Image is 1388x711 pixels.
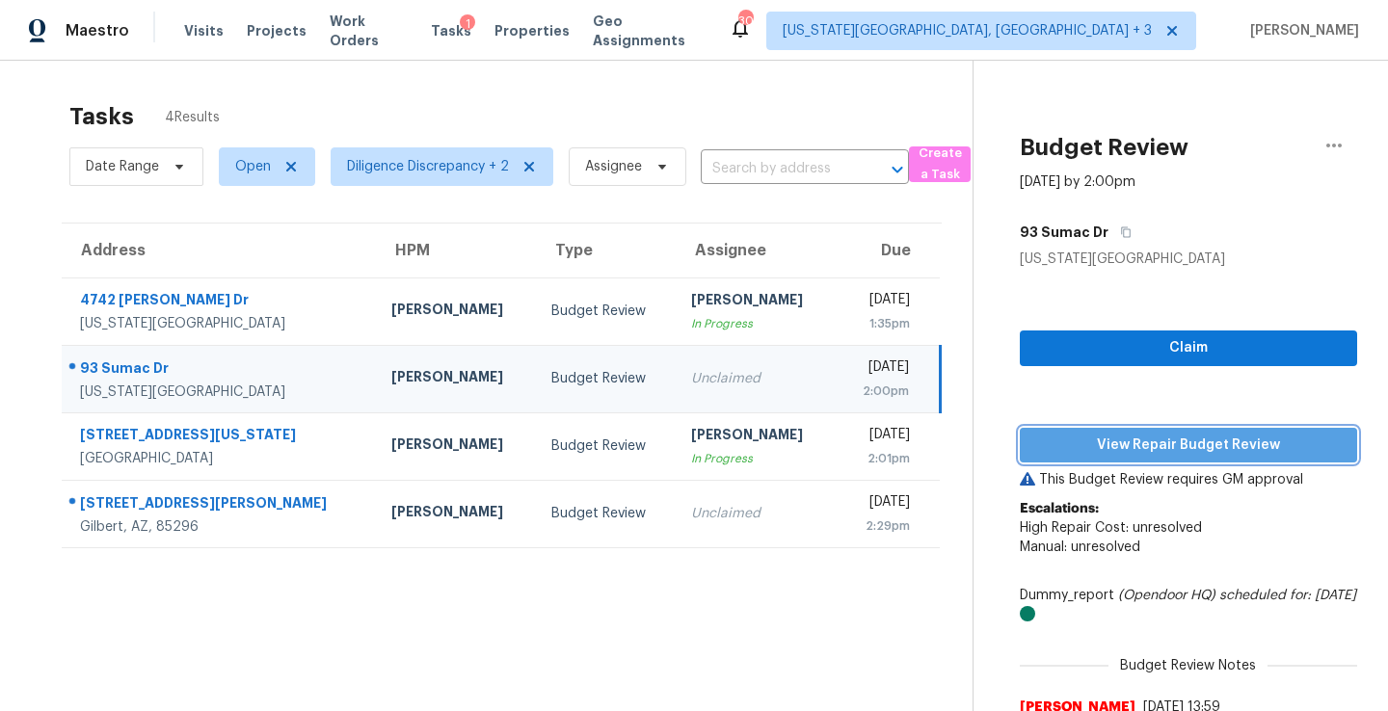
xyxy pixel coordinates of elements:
span: Budget Review Notes [1108,656,1268,675]
span: Work Orders [330,12,409,50]
span: Manual: unresolved [1020,540,1140,554]
div: 2:29pm [851,516,910,536]
div: [PERSON_NAME] [391,502,520,526]
p: This Budget Review requires GM approval [1020,470,1357,489]
span: Tasks [431,24,471,38]
div: Gilbert, AZ, 85296 [80,517,360,537]
div: In Progress [691,314,820,333]
button: View Repair Budget Review [1020,428,1357,463]
h5: 93 Sumac Dr [1020,223,1108,242]
span: Date Range [86,157,159,176]
div: Budget Review [551,302,661,321]
span: [PERSON_NAME] [1242,21,1359,40]
span: Properties [494,21,570,40]
div: 2:01pm [851,449,910,468]
span: Open [235,157,271,176]
span: Geo Assignments [593,12,706,50]
th: Assignee [676,224,836,277]
div: [DATE] by 2:00pm [1020,172,1135,192]
span: Maestro [66,21,129,40]
div: Unclaimed [691,504,820,523]
h2: Tasks [69,107,134,126]
div: [GEOGRAPHIC_DATA] [80,449,360,468]
div: [DATE] [851,290,910,314]
button: Open [884,156,911,183]
th: Address [62,224,376,277]
div: Unclaimed [691,369,820,388]
div: [DATE] [851,492,910,516]
input: Search by address [701,154,855,184]
div: [STREET_ADDRESS][US_STATE] [80,425,360,449]
div: 4742 [PERSON_NAME] Dr [80,290,360,314]
div: Budget Review [551,369,661,388]
div: Dummy_report [1020,586,1357,624]
button: Copy Address [1108,215,1134,250]
button: Create a Task [909,146,971,182]
div: [PERSON_NAME] [391,367,520,391]
div: Budget Review [551,436,661,456]
span: Claim [1035,336,1342,360]
button: Claim [1020,330,1357,366]
div: [US_STATE][GEOGRAPHIC_DATA] [1020,250,1357,269]
div: [US_STATE][GEOGRAPHIC_DATA] [80,314,360,333]
div: [PERSON_NAME] [391,300,520,324]
span: [US_STATE][GEOGRAPHIC_DATA], [GEOGRAPHIC_DATA] + 3 [783,21,1152,40]
div: 1 [460,14,475,34]
div: In Progress [691,449,820,468]
div: [PERSON_NAME] [691,290,820,314]
b: Escalations: [1020,502,1099,515]
span: Diligence Discrepancy + 2 [347,157,509,176]
div: [PERSON_NAME] [391,434,520,459]
i: (Opendoor HQ) [1118,589,1215,602]
span: Visits [184,21,224,40]
span: Projects [247,21,307,40]
div: 30 [738,12,752,31]
div: Budget Review [551,504,661,523]
span: 4 Results [165,108,220,127]
div: [STREET_ADDRESS][PERSON_NAME] [80,493,360,517]
div: 93 Sumac Dr [80,358,360,382]
th: HPM [376,224,536,277]
div: [DATE] [851,357,909,382]
th: Type [536,224,677,277]
span: Assignee [585,157,642,176]
i: scheduled for: [DATE] [1219,589,1356,602]
div: [US_STATE][GEOGRAPHIC_DATA] [80,382,360,402]
div: 2:00pm [851,382,909,401]
span: High Repair Cost: unresolved [1020,521,1202,535]
div: [PERSON_NAME] [691,425,820,449]
div: [DATE] [851,425,910,449]
h2: Budget Review [1020,138,1188,157]
span: Create a Task [919,143,961,187]
th: Due [836,224,940,277]
span: View Repair Budget Review [1035,434,1342,458]
div: 1:35pm [851,314,910,333]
